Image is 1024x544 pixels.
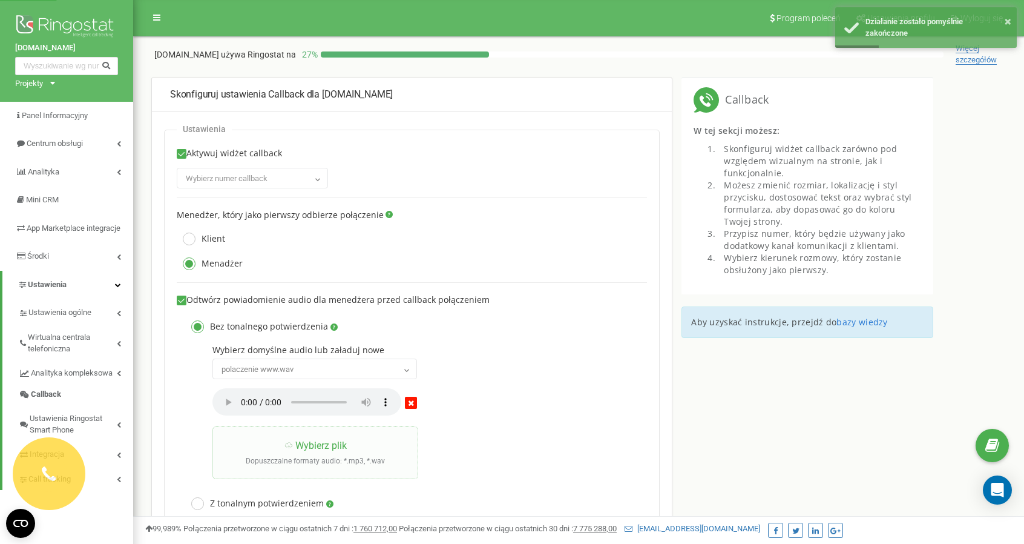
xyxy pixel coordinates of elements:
a: Integracja [18,440,133,465]
p: Ustawienia [183,124,226,134]
u: 1 760 712,00 [353,524,397,533]
label: Bez tonalnego potwierdzenia [185,320,338,333]
button: × [1005,13,1011,30]
span: Więcej szczegółów [956,44,997,65]
img: Ringostat logo [15,12,118,42]
div: Projekty [15,78,43,90]
a: Wirtualna centrala telefoniczna [18,323,133,359]
label: Wybierz domyślne audio lub załaduj nowe [212,345,635,356]
button: Open CMP widget [6,509,35,538]
div: Skonfiguruj ustawienia Callback dla [DOMAIN_NAME] [170,88,654,102]
label: Menedżer, który jako pierwszy odbierze połączenie [177,210,384,221]
span: Analityka kompleksowa [31,368,113,379]
li: Wybierz kierunek rozmowy, który zostanie obsłużony jako pierwszy. [718,252,921,276]
span: Callback [719,92,769,108]
a: Analityka kompleksowa [18,359,133,384]
span: Połączenia przetworzone w ciągu ostatnich 30 dni : [399,524,617,533]
li: Skonfiguruj widżet callback zarówno pod względem wizualnym na stronie, jak i funkcjonalnie. [718,143,921,179]
span: Program poleceń [776,13,841,23]
span: polaczenie www.wav [212,359,417,379]
span: Mini CRM [26,195,59,204]
label: Klient [177,233,225,245]
a: Call tracking [18,465,133,490]
div: W tej sekcji możesz: [694,125,921,143]
label: Menadżer [177,257,243,270]
span: Ustawienia [28,280,67,289]
span: Środki [27,251,49,260]
div: Działanie zostało pomyślnie zakończone [865,16,1008,39]
span: Ustawienia Ringostat Smart Phone [30,413,117,436]
li: Możesz zmienić rozmiar, lokalizację i styl przycisku, dostosować tekst oraz wybrać styl formularz... [718,179,921,228]
span: 99,989% [145,524,182,533]
a: Ustawienia Ringostat Smart Phone [18,405,133,440]
span: Wybierz numer сallback [186,174,267,183]
span: Ustawienia ogólne [28,307,91,319]
a: Callback [18,384,133,405]
label: Aktywuj widżet сallback [177,148,282,165]
span: App Marketplace integracje [27,224,120,233]
input: Wyszukiwanie wg numeru [15,57,118,75]
p: [DOMAIN_NAME] [154,48,296,61]
span: Integracja [30,449,64,460]
li: Przypisz numer, który będzie używany jako dodatkowy kanał komunikacji z klientami. [718,228,921,252]
span: polaczenie www.wav [217,361,413,378]
label: Odtwórz powiadomienie audio dla menedżera przed callback połączeniem [177,295,490,305]
p: 27 % [296,48,321,61]
a: Ustawienia [2,271,133,299]
span: Call tracking [28,474,71,485]
span: Analityka [28,167,59,176]
a: [EMAIL_ADDRESS][DOMAIN_NAME] [625,524,760,533]
span: Panel Informacyjny [22,111,88,120]
span: Wirtualna centrala telefoniczna [28,332,117,354]
u: 7 775 288,00 [573,524,617,533]
span: używa Ringostat na [221,50,296,59]
div: Open Intercom Messenger [983,476,1012,505]
span: Połączenia przetworzone w ciągu ostatnich 7 dni : [183,524,397,533]
label: Z tonalnym potwierdzeniem [185,497,333,510]
a: [DOMAIN_NAME] [15,42,118,54]
span: Callback [31,389,61,400]
span: Centrum obsługi [27,139,83,148]
a: Ustawienia ogólne [18,299,133,323]
a: bazy wiedzy [836,316,887,328]
p: Aby uzyskać instrukcje, przejdź do [691,316,924,328]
